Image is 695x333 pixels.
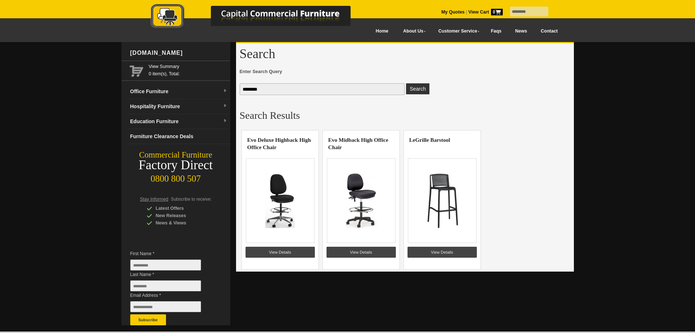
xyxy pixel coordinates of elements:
a: Customer Service [430,23,484,39]
a: View Cart0 [467,10,502,15]
input: Enter Search Query [240,83,405,95]
a: Capital Commercial Furniture Logo [131,4,386,33]
img: Capital Commercial Furniture Logo [131,4,386,30]
h1: Search [240,47,570,61]
div: Factory Direct [121,160,230,170]
span: Email Address * [130,292,212,299]
a: News [508,23,534,39]
strong: View Cart [468,10,503,15]
img: dropdown [223,119,227,123]
a: Evo Midback High Office Chair [328,137,389,150]
span: First Name * [130,250,212,257]
span: 0 [491,9,503,15]
a: View Summary [149,63,227,70]
a: Hospitality Furnituredropdown [127,99,230,114]
a: Office Furnituredropdown [127,84,230,99]
div: News & Views [147,219,216,227]
a: View Details [246,247,315,258]
a: LeGrille Barstool [409,137,450,143]
h2: Search Results [240,110,570,121]
div: New Releases [147,212,216,219]
img: dropdown [223,104,227,108]
button: Enter Search Query [406,83,429,94]
span: Enter Search Query [240,68,570,75]
span: Last Name * [130,271,212,278]
a: Contact [534,23,564,39]
a: About Us [395,23,430,39]
input: Email Address * [130,301,201,312]
div: Commercial Furniture [121,150,230,160]
a: My Quotes [441,10,465,15]
div: [DOMAIN_NAME] [127,42,230,64]
img: dropdown [223,89,227,93]
div: 0800 800 507 [121,170,230,184]
a: Furniture Clearance Deals [127,129,230,144]
button: Subscribe [130,314,166,325]
input: First Name * [130,260,201,270]
a: View Details [327,247,396,258]
span: Subscribe to receive: [171,197,212,202]
span: Stay Informed [140,197,169,202]
a: Faqs [484,23,509,39]
a: Evo Deluxe Highback High Office Chair [247,137,311,150]
div: Latest Offers [147,205,216,212]
input: Last Name * [130,280,201,291]
a: Education Furnituredropdown [127,114,230,129]
span: 0 item(s), Total: [149,63,227,76]
a: View Details [408,247,477,258]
